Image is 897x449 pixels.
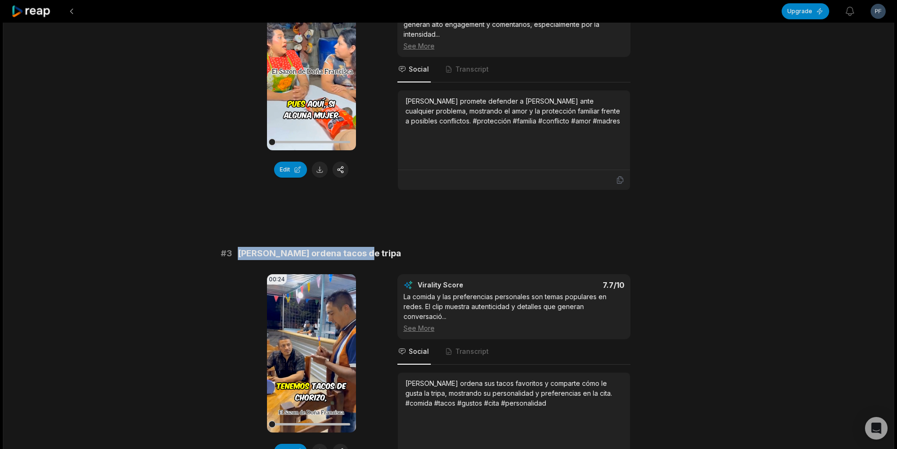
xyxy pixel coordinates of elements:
[865,417,888,440] div: Open Intercom Messenger
[267,274,356,433] video: Your browser does not support mp4 format.
[405,378,622,408] div: [PERSON_NAME] ordena sus tacos favoritos y comparte cómo le gusta la tripa, mostrando su personal...
[397,57,630,82] nav: Tabs
[523,280,624,290] div: 7.7 /10
[221,247,232,260] span: # 3
[418,280,519,290] div: Virality Score
[455,65,489,74] span: Transcript
[404,323,624,333] div: See More
[404,9,624,51] div: La defensa familiar y el amor maternal son temas poderosos que generan alto engagement y comentar...
[404,41,624,51] div: See More
[409,65,429,74] span: Social
[238,247,401,260] span: [PERSON_NAME] ordena tacos de tripa
[455,347,489,356] span: Transcript
[405,96,622,126] div: [PERSON_NAME] promete defender a [PERSON_NAME] ante cualquier problema, mostrando el amor y la pr...
[782,3,829,19] button: Upgrade
[409,347,429,356] span: Social
[274,162,307,178] button: Edit
[404,292,624,333] div: La comida y las preferencias personales son temas populares en redes. El clip muestra autenticida...
[397,339,630,365] nav: Tabs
